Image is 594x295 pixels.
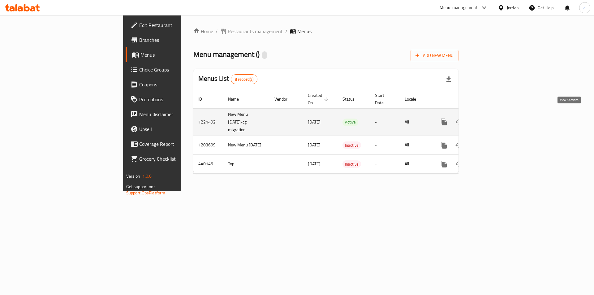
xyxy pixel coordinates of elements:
span: Inactive [342,142,361,149]
span: Menus [297,28,312,35]
span: [DATE] [308,141,321,149]
span: Edit Restaurant [139,21,217,29]
td: New Menu [DATE] [223,136,269,154]
span: Menu management ( ) [193,47,260,61]
button: Change Status [451,138,466,153]
span: Coverage Report [139,140,217,148]
span: Upsell [139,125,217,133]
td: - [370,154,400,173]
a: Choice Groups [126,62,222,77]
span: 1.0.0 [142,172,152,180]
span: Version: [126,172,141,180]
th: Actions [432,90,501,109]
span: Coupons [139,81,217,88]
button: Change Status [451,157,466,171]
span: Add New Menu [415,52,454,59]
button: more [437,138,451,153]
a: Restaurants management [220,28,283,35]
td: New Menu [DATE]-cg migration [223,108,269,136]
div: Inactive [342,160,361,168]
button: Add New Menu [411,50,458,61]
span: Vendor [274,95,295,103]
span: Name [228,95,247,103]
a: Coverage Report [126,137,222,151]
a: Branches [126,33,222,47]
span: ID [198,95,210,103]
div: Export file [441,72,456,87]
td: - [370,136,400,154]
span: Status [342,95,363,103]
div: Jordan [507,4,519,11]
h2: Menus List [198,74,257,84]
span: 3 record(s) [231,76,257,82]
td: All [400,154,432,173]
a: Grocery Checklist [126,151,222,166]
a: Menu disclaimer [126,107,222,122]
span: Promotions [139,96,217,103]
span: Active [342,119,358,126]
td: All [400,136,432,154]
td: All [400,108,432,136]
a: Upsell [126,122,222,137]
span: Menu disclaimer [139,111,217,118]
nav: breadcrumb [193,28,458,35]
a: Menus [126,47,222,62]
span: Branches [139,36,217,44]
span: Created On [308,92,330,106]
span: a [583,4,586,11]
span: Menus [140,51,217,59]
button: Change Status [451,115,466,129]
div: Total records count [231,74,258,84]
button: more [437,157,451,171]
div: Menu-management [440,4,478,11]
td: - [370,108,400,136]
span: Locale [405,95,424,103]
span: [DATE] [308,160,321,168]
a: Coupons [126,77,222,92]
a: Support.OpsPlatform [126,189,166,197]
table: enhanced table [193,90,501,174]
td: Top [223,154,269,173]
a: Promotions [126,92,222,107]
span: Start Date [375,92,392,106]
li: / [285,28,287,35]
span: Restaurants management [228,28,283,35]
a: Edit Restaurant [126,18,222,33]
button: more [437,115,451,129]
span: [DATE] [308,118,321,126]
span: Get support on: [126,183,155,191]
span: Grocery Checklist [139,155,217,163]
span: Inactive [342,161,361,168]
div: Inactive [342,141,361,149]
span: Choice Groups [139,66,217,73]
